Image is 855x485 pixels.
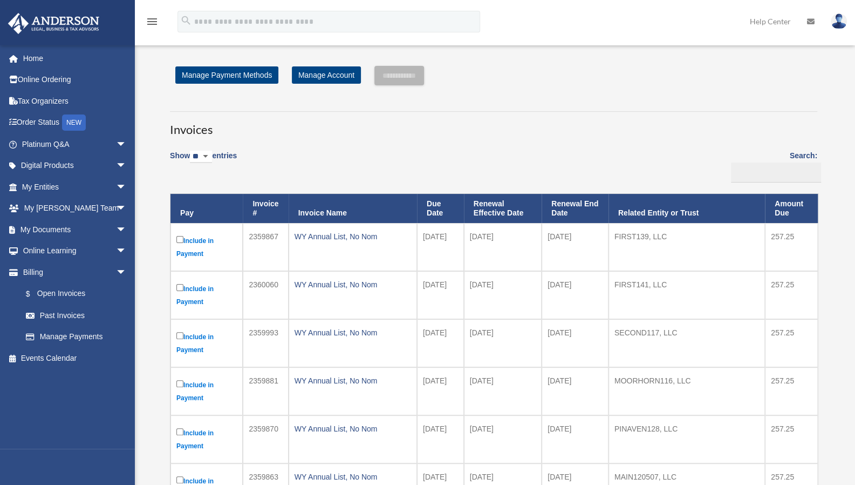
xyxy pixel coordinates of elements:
td: [DATE] [417,271,464,319]
td: [DATE] [542,367,608,415]
td: [DATE] [417,319,464,367]
label: Include in Payment [176,282,237,308]
a: Tax Organizers [8,90,143,112]
div: WY Annual List, No Nom [295,325,411,340]
td: [DATE] [417,415,464,463]
a: $Open Invoices [15,283,132,305]
td: 2359881 [243,367,288,415]
th: Due Date: activate to sort column ascending [417,194,464,223]
td: [DATE] [464,367,542,415]
span: arrow_drop_down [116,261,138,284]
a: My [PERSON_NAME] Teamarrow_drop_down [8,198,143,219]
label: Include in Payment [176,330,237,356]
a: Online Ordering [8,69,143,91]
th: Invoice #: activate to sort column ascending [243,194,288,223]
th: Pay: activate to sort column descending [170,194,243,223]
td: PINAVEN128, LLC [608,415,765,463]
td: SECOND117, LLC [608,319,765,367]
td: 257.25 [765,367,818,415]
label: Include in Payment [176,234,237,260]
td: [DATE] [417,223,464,271]
input: Include in Payment [176,380,183,387]
label: Search: [727,149,817,183]
th: Invoice Name: activate to sort column ascending [289,194,417,223]
input: Include in Payment [176,284,183,291]
th: Amount Due: activate to sort column ascending [765,194,818,223]
a: Billingarrow_drop_down [8,261,138,283]
input: Include in Payment [176,476,183,483]
div: WY Annual List, No Nom [295,229,411,244]
input: Include in Payment [176,428,183,435]
td: 2360060 [243,271,288,319]
a: Events Calendar [8,347,143,369]
span: arrow_drop_down [116,240,138,262]
td: [DATE] [542,319,608,367]
a: Home [8,48,143,69]
a: Past Invoices [15,305,138,326]
span: arrow_drop_down [116,133,138,156]
th: Renewal Effective Date: activate to sort column ascending [464,194,542,223]
td: FIRST141, LLC [608,271,765,319]
a: menu [146,19,159,28]
a: Manage Payment Methods [175,66,278,84]
td: [DATE] [464,415,542,463]
td: 257.25 [765,319,818,367]
th: Renewal End Date: activate to sort column ascending [542,194,608,223]
input: Search: [731,163,821,183]
a: My Entitiesarrow_drop_down [8,176,143,198]
th: Related Entity or Trust: activate to sort column ascending [608,194,765,223]
td: [DATE] [542,415,608,463]
span: arrow_drop_down [116,219,138,241]
a: Manage Account [292,66,361,84]
label: Show entries [170,149,237,174]
td: [DATE] [464,223,542,271]
td: 2359867 [243,223,288,271]
div: WY Annual List, No Nom [295,421,411,436]
a: Online Learningarrow_drop_down [8,240,143,262]
td: [DATE] [542,223,608,271]
td: [DATE] [464,319,542,367]
div: WY Annual List, No Nom [295,469,411,484]
label: Include in Payment [176,378,237,405]
span: arrow_drop_down [116,155,138,177]
a: Digital Productsarrow_drop_down [8,155,143,177]
div: NEW [62,114,86,131]
img: User Pic [831,14,847,29]
i: menu [146,15,159,28]
td: 2359870 [243,415,288,463]
i: search [180,15,192,26]
h3: Invoices [170,111,817,138]
a: Order StatusNEW [8,112,143,134]
a: Platinum Q&Aarrow_drop_down [8,133,143,155]
td: 257.25 [765,271,818,319]
a: Manage Payments [15,326,138,348]
td: FIRST139, LLC [608,223,765,271]
td: MOORHORN116, LLC [608,367,765,415]
div: WY Annual List, No Nom [295,277,411,292]
td: 257.25 [765,223,818,271]
td: 257.25 [765,415,818,463]
td: [DATE] [417,367,464,415]
input: Include in Payment [176,332,183,339]
div: WY Annual List, No Nom [295,373,411,388]
a: My Documentsarrow_drop_down [8,219,143,240]
input: Include in Payment [176,236,183,243]
td: [DATE] [464,271,542,319]
img: Anderson Advisors Platinum Portal [5,13,102,34]
span: arrow_drop_down [116,198,138,220]
select: Showentries [190,151,212,163]
span: $ [32,287,37,301]
td: [DATE] [542,271,608,319]
td: 2359993 [243,319,288,367]
span: arrow_drop_down [116,176,138,198]
label: Include in Payment [176,426,237,453]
